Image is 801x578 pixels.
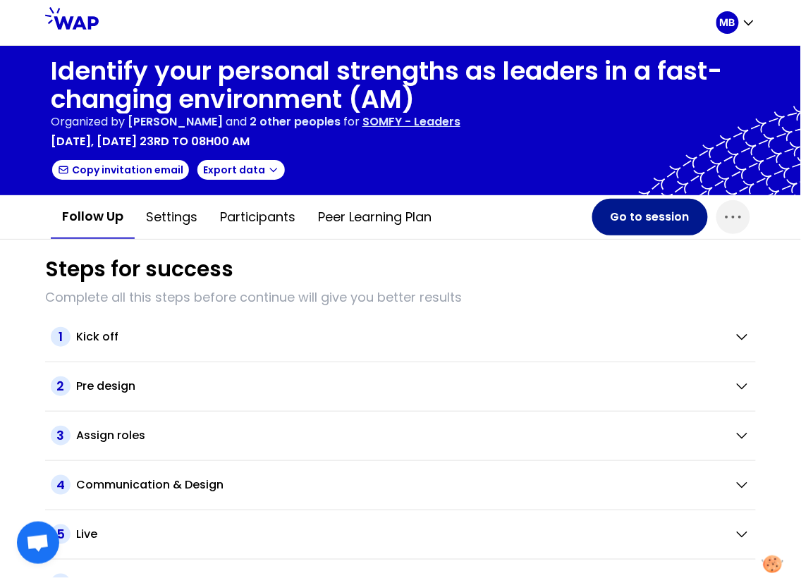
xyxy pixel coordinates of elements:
[76,378,135,395] h2: Pre design
[135,196,209,238] button: Settings
[76,427,145,444] h2: Assign roles
[17,522,59,564] div: Ouvrir le chat
[51,327,71,347] span: 1
[51,376,750,396] button: 2Pre design
[128,113,223,130] span: [PERSON_NAME]
[250,113,341,130] span: 2 other peoples
[196,159,286,181] button: Export data
[51,376,71,396] span: 2
[76,328,118,345] h2: Kick off
[51,57,750,113] h1: Identify your personal strengths as leaders in a fast-changing environment (AM)
[209,196,307,238] button: Participants
[51,475,750,495] button: 4Communication & Design
[51,195,135,239] button: Follow up
[716,11,756,34] button: MB
[51,475,71,495] span: 4
[51,327,750,347] button: 1Kick off
[45,257,233,282] h1: Steps for success
[307,196,443,238] button: Peer learning plan
[51,426,71,445] span: 3
[51,159,190,181] button: Copy invitation email
[343,113,360,130] p: for
[720,16,735,30] p: MB
[76,476,224,493] h2: Communication & Design
[51,426,750,445] button: 3Assign roles
[592,199,708,235] button: Go to session
[51,113,125,130] p: Organized by
[51,133,250,150] p: [DATE], [DATE] 23rd to 08h00 am
[76,526,97,543] h2: Live
[128,113,341,130] p: and
[45,288,756,307] p: Complete all this steps before continue will give you better results
[51,524,750,544] button: 5Live
[362,113,460,130] p: SOMFY - Leaders
[51,524,71,544] span: 5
